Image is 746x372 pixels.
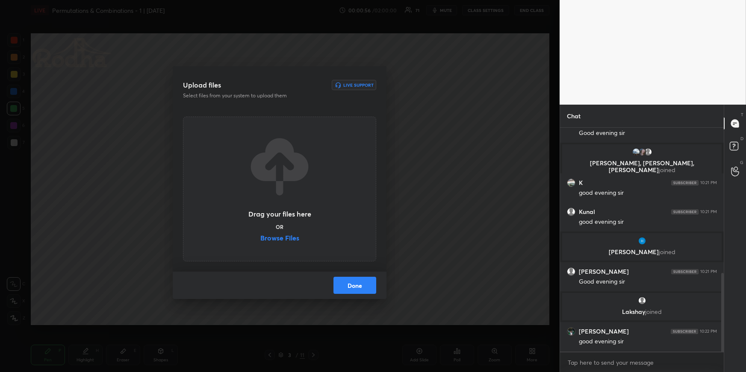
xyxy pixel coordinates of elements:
[637,148,646,156] img: thumbnail.jpg
[637,237,646,245] img: thumbnail.jpg
[579,179,583,187] h6: K
[700,209,717,214] div: 10:21 PM
[567,208,575,216] img: default.png
[643,148,652,156] img: default.png
[579,218,717,226] div: good evening sir
[579,208,595,216] h6: Kunal
[567,249,717,255] p: [PERSON_NAME]
[560,105,587,127] p: Chat
[741,111,743,118] p: T
[560,128,724,351] div: grid
[645,308,662,316] span: joined
[567,179,575,187] img: thumbnail.jpg
[740,135,743,142] p: D
[567,268,575,275] img: default.png
[579,268,629,275] h6: [PERSON_NAME]
[671,329,698,334] img: 4P8fHbbgJtejmAAAAAElFTkSuQmCC
[579,189,717,197] div: good evening sir
[276,224,283,229] h5: OR
[658,166,675,174] span: joined
[671,180,699,185] img: 4P8fHbbgJtejmAAAAAElFTkSuQmCC
[567,308,717,315] p: Lakshay
[637,296,646,305] img: default.png
[700,180,717,185] div: 10:21 PM
[579,328,629,335] h6: [PERSON_NAME]
[740,159,743,166] p: G
[658,248,675,256] span: joined
[631,148,640,156] img: thumbnail.jpg
[343,83,374,87] h6: Live Support
[333,277,376,294] button: Done
[567,328,575,335] img: thumbnail.jpg
[579,129,717,138] div: Good evening sir
[671,269,699,274] img: 4P8fHbbgJtejmAAAAAElFTkSuQmCC
[579,337,717,346] div: good evening sir
[671,209,699,214] img: 4P8fHbbgJtejmAAAAAElFTkSuQmCC
[248,211,311,217] h3: Drag your files here
[183,80,221,90] h3: Upload files
[700,329,717,334] div: 10:22 PM
[700,269,717,274] div: 10:21 PM
[567,160,717,173] p: [PERSON_NAME], [PERSON_NAME], [PERSON_NAME]
[579,278,717,286] div: Good evening sir
[183,92,321,100] p: Select files from your system to upload them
